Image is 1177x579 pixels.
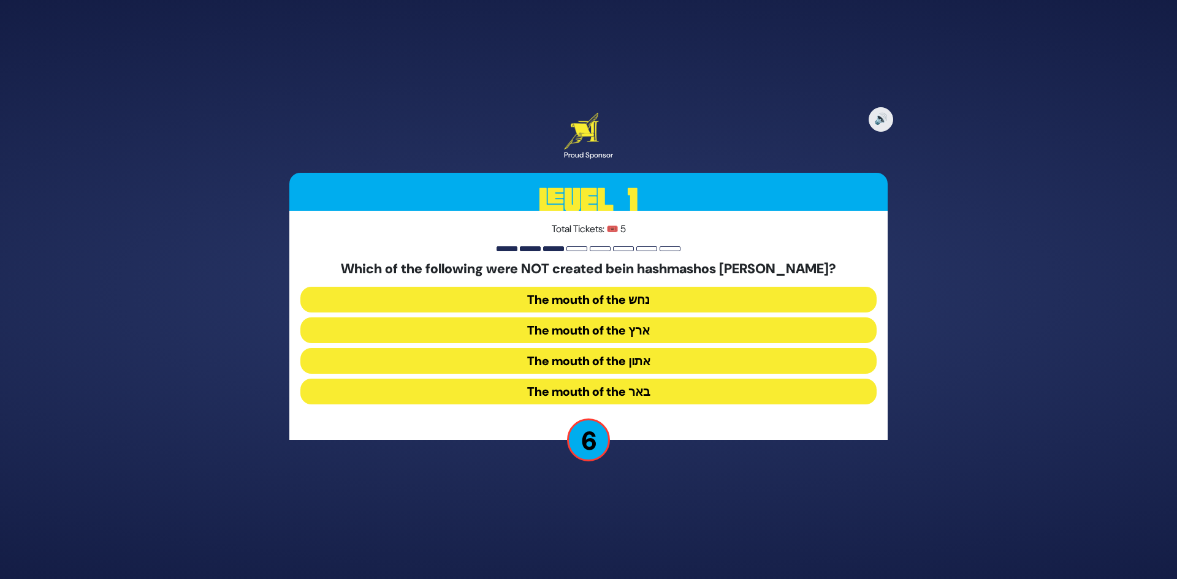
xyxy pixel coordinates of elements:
[300,379,877,404] button: The mouth of the באר
[289,173,888,228] h3: Level 1
[567,418,610,461] p: 6
[300,317,877,343] button: The mouth of the ארץ
[564,113,599,149] img: Artscroll
[869,107,893,132] button: 🔊
[300,287,877,312] button: The mouth of the נחש
[300,222,877,237] p: Total Tickets: 🎟️ 5
[300,261,877,277] h5: Which of the following were NOT created bein hashmashos [PERSON_NAME]?
[300,348,877,374] button: The mouth of the אתון
[564,149,613,161] div: Proud Sponsor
